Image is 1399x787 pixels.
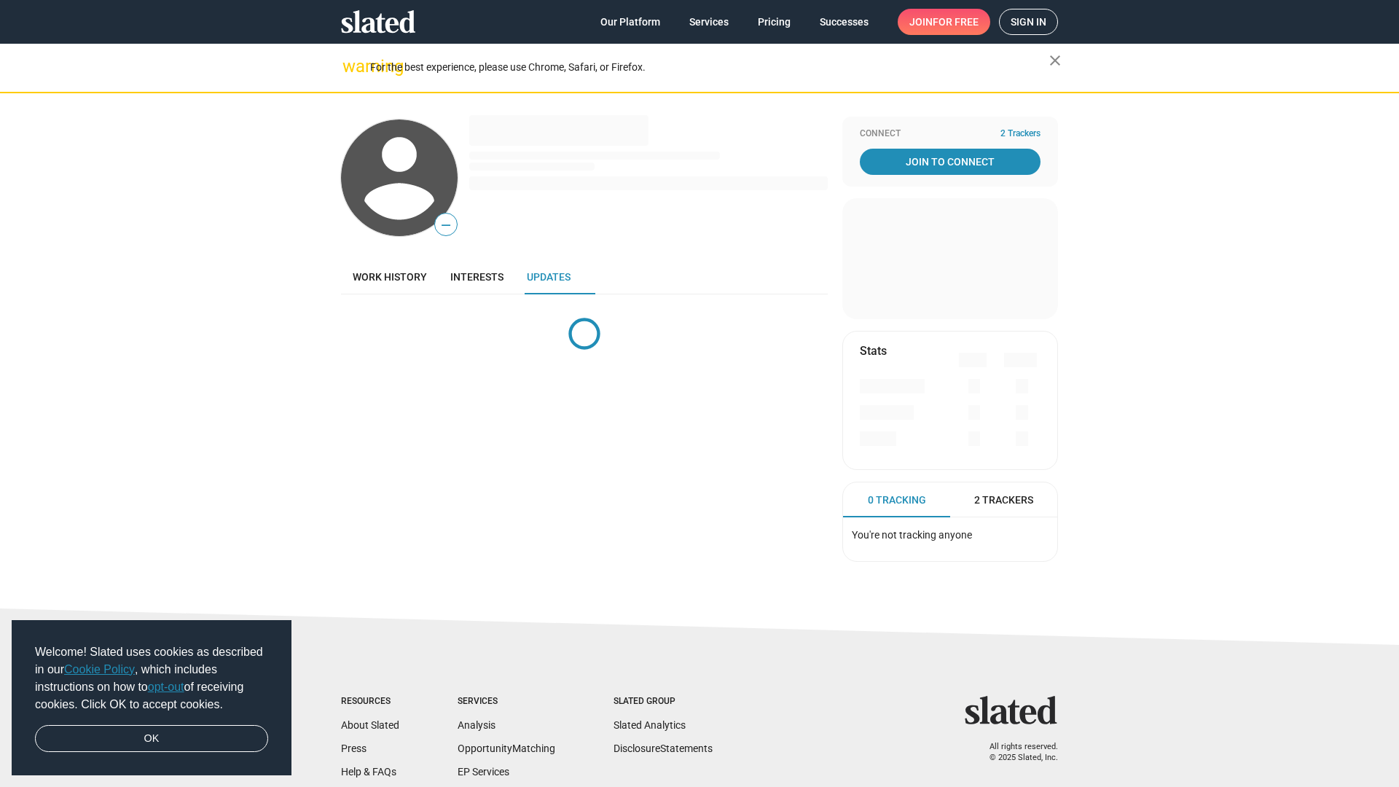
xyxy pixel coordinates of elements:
div: Services [458,696,555,708]
span: 2 Trackers [974,493,1033,507]
a: Press [341,743,367,754]
span: for free [933,9,979,35]
span: Pricing [758,9,791,35]
a: EP Services [458,766,509,778]
a: Sign in [999,9,1058,35]
a: OpportunityMatching [458,743,555,754]
a: Services [678,9,740,35]
a: Join To Connect [860,149,1041,175]
a: opt-out [148,681,184,693]
span: Interests [450,271,503,283]
mat-icon: close [1046,52,1064,69]
a: Interests [439,259,515,294]
span: Our Platform [600,9,660,35]
span: You're not tracking anyone [852,529,972,541]
a: Our Platform [589,9,672,35]
a: Successes [808,9,880,35]
span: Updates [527,271,571,283]
a: Work history [341,259,439,294]
div: Resources [341,696,399,708]
span: Services [689,9,729,35]
a: About Slated [341,719,399,731]
a: Analysis [458,719,495,731]
span: — [435,216,457,235]
span: Join [909,9,979,35]
span: Welcome! Slated uses cookies as described in our , which includes instructions on how to of recei... [35,643,268,713]
span: 2 Trackers [1000,128,1041,140]
div: cookieconsent [12,620,291,776]
mat-card-title: Stats [860,343,887,359]
span: Successes [820,9,869,35]
span: Join To Connect [863,149,1038,175]
div: For the best experience, please use Chrome, Safari, or Firefox. [370,58,1049,77]
div: Slated Group [614,696,713,708]
a: Updates [515,259,582,294]
a: Slated Analytics [614,719,686,731]
a: Joinfor free [898,9,990,35]
span: 0 Tracking [868,493,926,507]
a: Pricing [746,9,802,35]
a: DisclosureStatements [614,743,713,754]
span: Work history [353,271,427,283]
a: Cookie Policy [64,663,135,676]
div: Connect [860,128,1041,140]
a: Help & FAQs [341,766,396,778]
span: Sign in [1011,9,1046,34]
mat-icon: warning [342,58,360,75]
a: dismiss cookie message [35,725,268,753]
p: All rights reserved. © 2025 Slated, Inc. [974,742,1058,763]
